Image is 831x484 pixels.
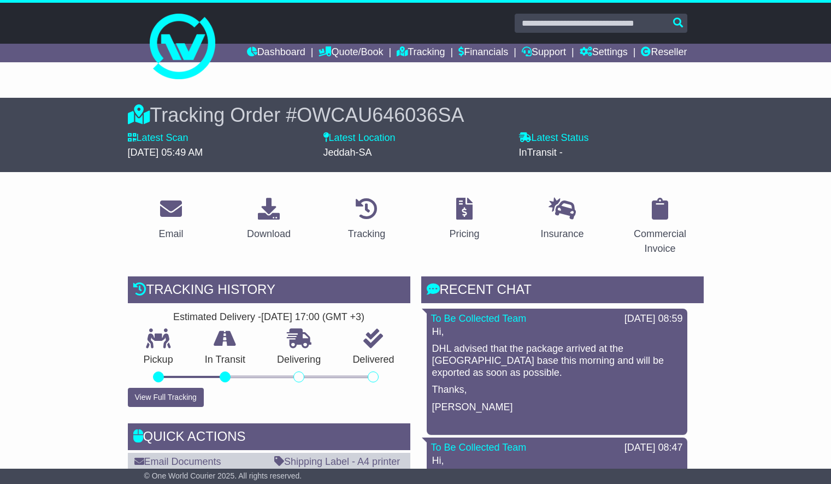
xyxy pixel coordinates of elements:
[432,326,682,338] p: Hi,
[624,313,683,325] div: [DATE] 08:59
[519,147,563,158] span: InTransit -
[128,276,410,306] div: Tracking history
[519,132,589,144] label: Latest Status
[641,44,687,62] a: Reseller
[247,44,305,62] a: Dashboard
[323,147,372,158] span: Jeddah-SA
[151,194,190,245] a: Email
[189,354,261,366] p: In Transit
[128,132,188,144] label: Latest Scan
[624,227,697,256] div: Commercial Invoice
[431,313,527,324] a: To Be Collected Team
[128,103,704,127] div: Tracking Order #
[449,227,479,241] div: Pricing
[274,456,400,467] a: Shipping Label - A4 printer
[128,147,203,158] span: [DATE] 05:49 AM
[458,44,508,62] a: Financials
[522,44,566,62] a: Support
[261,311,364,323] div: [DATE] 17:00 (GMT +3)
[337,354,410,366] p: Delivered
[128,311,410,323] div: Estimated Delivery -
[533,194,591,245] a: Insurance
[540,227,584,241] div: Insurance
[580,44,628,62] a: Settings
[624,442,683,454] div: [DATE] 08:47
[431,442,527,453] a: To Be Collected Team
[348,227,385,241] div: Tracking
[432,402,682,414] p: [PERSON_NAME]
[617,194,704,260] a: Commercial Invoice
[158,227,183,241] div: Email
[323,132,396,144] label: Latest Location
[319,44,383,62] a: Quote/Book
[144,471,302,480] span: © One World Courier 2025. All rights reserved.
[128,354,189,366] p: Pickup
[442,194,486,245] a: Pricing
[421,276,704,306] div: RECENT CHAT
[134,456,221,467] a: Email Documents
[397,44,445,62] a: Tracking
[261,354,337,366] p: Delivering
[128,388,204,407] button: View Full Tracking
[240,194,298,245] a: Download
[432,455,682,467] p: Hi,
[247,227,291,241] div: Download
[341,194,392,245] a: Tracking
[432,343,682,379] p: DHL advised that the package arrived at the [GEOGRAPHIC_DATA] base this morning and will be expor...
[432,384,682,396] p: Thanks,
[297,104,464,126] span: OWCAU646036SA
[128,423,410,453] div: Quick Actions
